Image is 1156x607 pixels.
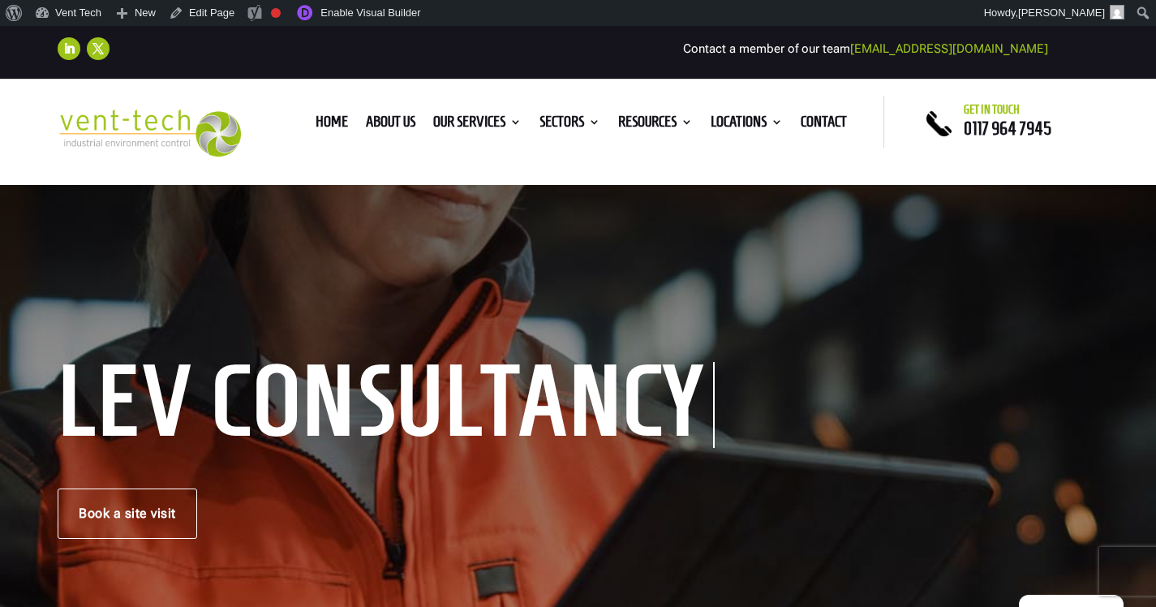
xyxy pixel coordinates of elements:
a: Resources [618,116,693,134]
a: Follow on X [87,37,110,60]
a: Book a site visit [58,489,197,539]
a: [EMAIL_ADDRESS][DOMAIN_NAME] [850,41,1048,56]
img: 2023-09-27T08_35_16.549ZVENT-TECH---Clear-background [58,110,241,157]
a: Sectors [539,116,600,134]
span: Get in touch [964,103,1020,116]
a: Home [316,116,348,134]
span: [PERSON_NAME] [1018,6,1105,19]
span: Contact a member of our team [683,41,1048,56]
div: Focus keyphrase not set [271,8,281,18]
a: Our Services [433,116,522,134]
a: Locations [711,116,783,134]
a: Follow on LinkedIn [58,37,80,60]
a: 0117 964 7945 [964,118,1051,138]
a: Contact [801,116,847,134]
h1: LEV Consultancy [58,362,715,448]
a: About us [366,116,415,134]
